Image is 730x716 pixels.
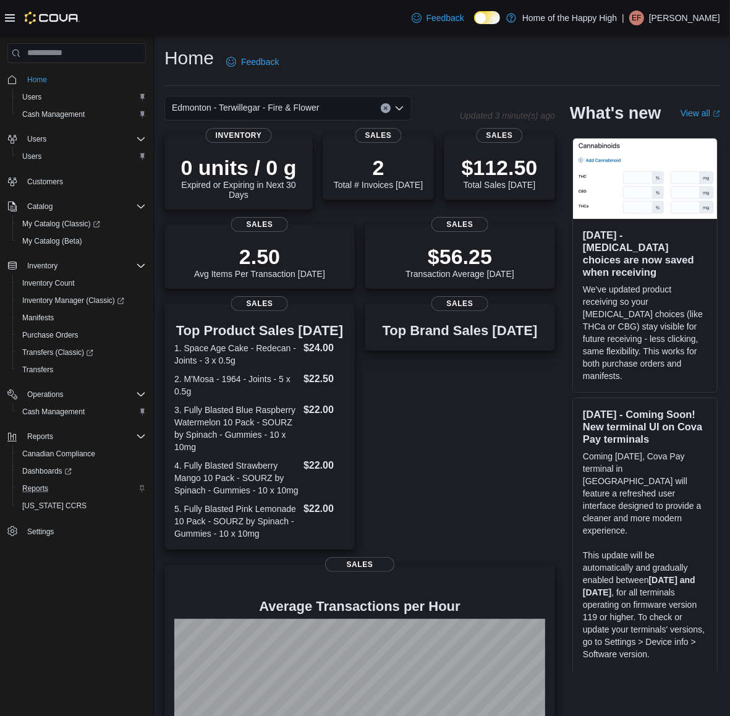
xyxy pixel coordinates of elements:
p: Updated 3 minute(s) ago [460,111,555,121]
span: Dashboards [22,466,72,476]
button: Inventory Count [12,275,151,292]
button: Open list of options [394,103,404,113]
a: [US_STATE] CCRS [17,498,91,513]
button: Users [12,88,151,106]
span: Inventory Count [17,276,146,291]
dt: 3. Fully Blasted Blue Raspberry Watermelon 10 Pack - SOURZ by Spinach - Gummies - 10 x 10mg [174,404,299,453]
span: Reports [17,481,146,496]
a: Reports [17,481,53,496]
span: Reports [22,484,48,493]
button: Transfers [12,361,151,378]
span: Users [22,151,41,161]
a: Customers [22,174,68,189]
a: My Catalog (Beta) [17,234,87,249]
dd: $22.00 [303,403,345,417]
a: Purchase Orders [17,328,83,343]
a: My Catalog (Classic) [17,216,105,231]
h1: Home [164,46,214,70]
span: My Catalog (Classic) [22,219,100,229]
p: $56.25 [405,244,514,269]
span: Catalog [27,202,53,211]
a: View allExternal link [681,108,720,118]
span: Transfers (Classic) [22,347,93,357]
dt: 1. Space Age Cake - Redecan - Joints - 3 x 0.5g [174,342,299,367]
span: Customers [22,174,146,189]
div: Transaction Average [DATE] [405,244,514,279]
span: Cash Management [17,404,146,419]
span: Inventory Count [22,278,75,288]
h2: What's new [570,103,661,123]
button: Cash Management [12,403,151,420]
span: Purchase Orders [17,328,146,343]
button: Reports [22,429,58,444]
a: Inventory Count [17,276,80,291]
button: Users [2,130,151,148]
span: Dark Mode [474,24,475,25]
span: Settings [27,527,54,537]
span: Transfers [17,362,146,377]
button: Users [22,132,51,147]
span: Users [27,134,46,144]
a: Users [17,90,46,104]
a: Inventory Manager (Classic) [17,293,129,308]
button: Canadian Compliance [12,445,151,462]
span: Manifests [22,313,54,323]
button: Inventory [2,257,151,275]
span: Inventory [22,258,146,273]
span: Inventory [27,261,57,271]
span: Catalog [22,199,146,214]
span: My Catalog (Beta) [17,234,146,249]
p: 2 [334,155,423,180]
a: Transfers (Classic) [12,344,151,361]
span: My Catalog (Classic) [17,216,146,231]
button: Purchase Orders [12,326,151,344]
span: Users [22,92,41,102]
span: Customers [27,177,63,187]
p: Home of the Happy High [522,11,617,25]
button: Catalog [2,198,151,215]
a: Feedback [221,49,284,74]
a: Inventory Manager (Classic) [12,292,151,309]
dd: $22.00 [303,458,345,473]
dt: 5. Fully Blasted Pink Lemonade 10 Pack - SOURZ by Spinach - Gummies - 10 x 10mg [174,503,299,540]
button: Manifests [12,309,151,326]
dt: 2. M'Mosa - 1964 - Joints - 5 x 0.5g [174,373,299,398]
svg: External link [713,110,720,117]
span: Canadian Compliance [17,446,146,461]
span: Operations [22,387,146,402]
span: Washington CCRS [17,498,146,513]
button: Reports [12,480,151,497]
span: Reports [27,432,53,441]
a: Transfers (Classic) [17,345,98,360]
button: My Catalog (Beta) [12,232,151,250]
span: Users [17,149,146,164]
nav: Complex example [7,66,146,573]
input: Dark Mode [474,11,500,24]
span: Settings [22,523,146,539]
span: Inventory Manager (Classic) [22,296,124,305]
a: Transfers [17,362,58,377]
div: Total # Invoices [DATE] [334,155,423,190]
p: | [622,11,624,25]
span: Dashboards [17,464,146,479]
p: Coming [DATE], Cova Pay terminal in [GEOGRAPHIC_DATA] will feature a refreshed user interface des... [583,450,707,537]
a: Manifests [17,310,59,325]
span: Home [22,72,146,87]
a: Dashboards [12,462,151,480]
span: EF [632,11,641,25]
p: We've updated product receiving so your [MEDICAL_DATA] choices (like THCa or CBG) stay visible fo... [583,283,707,382]
span: Users [17,90,146,104]
div: Total Sales [DATE] [462,155,538,190]
span: Cash Management [22,109,85,119]
a: Users [17,149,46,164]
button: Users [12,148,151,165]
span: Manifests [17,310,146,325]
h3: [DATE] - [MEDICAL_DATA] choices are now saved when receiving [583,229,707,278]
span: Home [27,75,47,85]
h3: [DATE] - Coming Soon! New terminal UI on Cova Pay terminals [583,408,707,445]
span: Cash Management [22,407,85,417]
button: Home [2,70,151,88]
a: Canadian Compliance [17,446,100,461]
span: Feedback [427,12,464,24]
h4: Average Transactions per Hour [174,599,545,614]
